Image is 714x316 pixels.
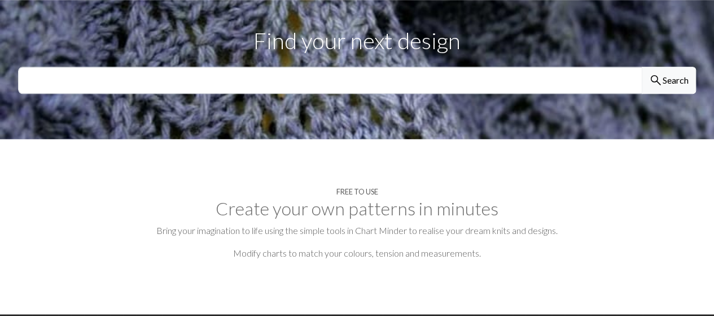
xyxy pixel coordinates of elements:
[642,67,696,94] button: Search
[18,224,696,237] p: Bring your imagination to life using the simple tools in Chart Minder to realise your dream knits...
[18,246,696,260] p: Modify charts to match your colours, tension and measurements.
[649,72,663,88] span: search
[18,198,696,219] h2: Create your own patterns in minutes
[336,188,378,196] h4: Free to use
[18,24,696,58] p: Find your next design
